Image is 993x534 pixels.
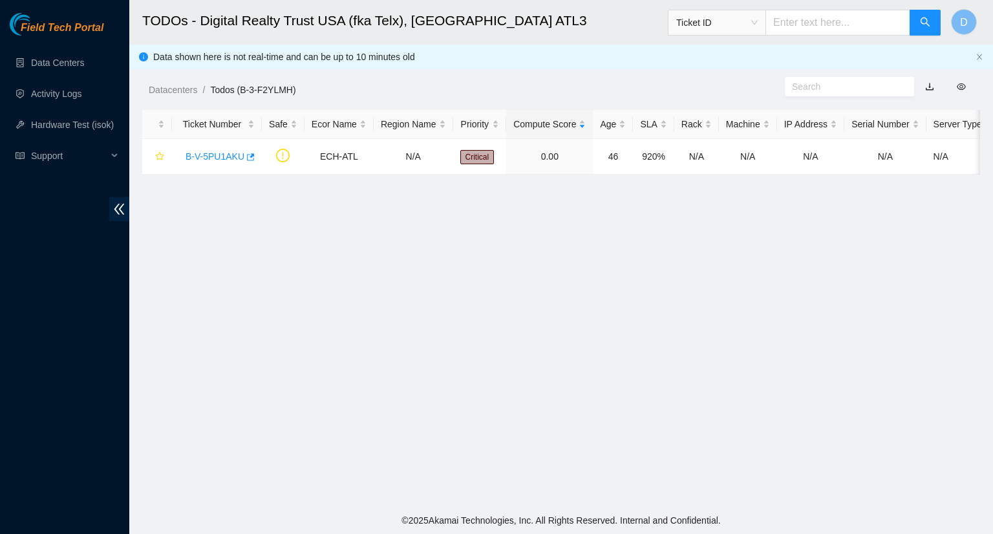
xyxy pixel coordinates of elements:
span: eye [957,82,966,91]
span: Support [31,143,107,169]
td: ECH-ATL [304,139,374,175]
a: download [925,81,934,92]
span: Ticket ID [676,13,758,32]
span: read [16,151,25,160]
button: download [915,76,944,97]
a: Hardware Test (isok) [31,120,114,130]
input: Search [792,80,897,94]
a: Todos (B-3-F2YLMH) [210,85,295,95]
a: Activity Logs [31,89,82,99]
button: D [951,9,977,35]
td: N/A [844,139,926,175]
span: exclamation-circle [276,149,290,162]
input: Enter text here... [765,10,910,36]
a: Data Centers [31,58,84,68]
span: D [960,14,968,30]
span: search [920,17,930,29]
button: close [976,53,983,61]
a: Datacenters [149,85,197,95]
a: B-V-5PU1AKU [186,151,244,162]
td: N/A [719,139,777,175]
span: star [155,152,164,162]
td: N/A [674,139,719,175]
td: 920% [633,139,674,175]
td: 0.00 [506,139,593,175]
a: Akamai TechnologiesField Tech Portal [10,23,103,40]
span: Field Tech Portal [21,22,103,34]
img: Akamai Technologies [10,13,65,36]
span: double-left [109,197,129,221]
td: 46 [593,139,633,175]
span: Critical [460,150,495,164]
td: N/A [374,139,453,175]
button: star [149,146,165,167]
span: / [202,85,205,95]
td: N/A [777,139,844,175]
footer: © 2025 Akamai Technologies, Inc. All Rights Reserved. Internal and Confidential. [129,507,993,534]
button: search [910,10,941,36]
